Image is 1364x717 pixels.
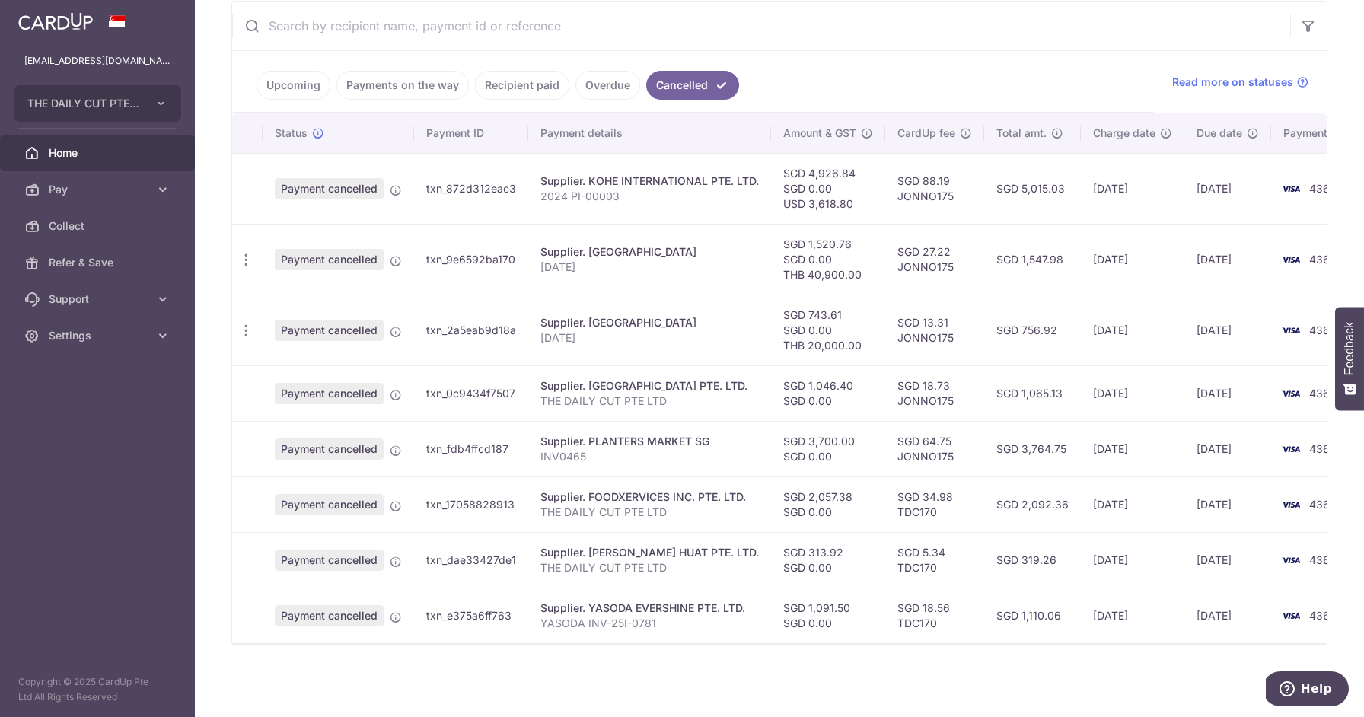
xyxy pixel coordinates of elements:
td: [DATE] [1184,421,1271,476]
img: Bank Card [1276,250,1306,269]
td: SGD 5.34 TDC170 [885,532,984,588]
span: Home [49,145,149,161]
span: Refer & Save [49,255,149,270]
span: 4369 [1309,182,1337,195]
td: SGD 18.73 JONNO175 [885,365,984,421]
td: [DATE] [1081,153,1184,224]
td: txn_e375a6ff763 [414,588,528,643]
span: Payment cancelled [275,605,384,626]
button: THE DAILY CUT PTE. LTD. [14,85,181,122]
span: Pay [49,182,149,197]
td: SGD 1,110.06 [984,588,1081,643]
img: Bank Card [1276,321,1306,339]
td: txn_dae33427de1 [414,532,528,588]
div: Supplier. PLANTERS MARKET SG [540,434,759,449]
span: 4369 [1309,323,1337,336]
td: SGD 1,520.76 SGD 0.00 THB 40,900.00 [771,224,885,295]
a: Read more on statuses [1172,75,1308,90]
span: 4369 [1309,553,1337,566]
td: SGD 64.75 JONNO175 [885,421,984,476]
span: Amount & GST [783,126,856,141]
span: Due date [1197,126,1242,141]
p: 2024 PI-00003 [540,189,759,204]
p: [DATE] [540,260,759,275]
td: SGD 756.92 [984,295,1081,365]
span: Status [275,126,308,141]
img: Bank Card [1276,384,1306,403]
span: Total amt. [996,126,1047,141]
a: Recipient paid [475,71,569,100]
td: SGD 34.98 TDC170 [885,476,984,532]
td: [DATE] [1081,588,1184,643]
div: Supplier. [PERSON_NAME] HUAT PTE. LTD. [540,545,759,560]
td: [DATE] [1184,153,1271,224]
span: Collect [49,218,149,234]
span: Payment cancelled [275,249,384,270]
td: [DATE] [1081,476,1184,532]
td: txn_fdb4ffcd187 [414,421,528,476]
div: Supplier. [GEOGRAPHIC_DATA] [540,244,759,260]
p: THE DAILY CUT PTE LTD [540,505,759,520]
span: CardUp fee [897,126,955,141]
td: [DATE] [1081,532,1184,588]
td: SGD 18.56 TDC170 [885,588,984,643]
p: [EMAIL_ADDRESS][DOMAIN_NAME] [24,53,170,69]
span: 4369 [1309,498,1337,511]
p: INV0465 [540,449,759,464]
a: Overdue [575,71,640,100]
td: SGD 1,065.13 [984,365,1081,421]
span: Payment cancelled [275,494,384,515]
td: [DATE] [1184,532,1271,588]
td: txn_9e6592ba170 [414,224,528,295]
span: Payment cancelled [275,178,384,199]
td: SGD 5,015.03 [984,153,1081,224]
td: SGD 2,057.38 SGD 0.00 [771,476,885,532]
img: Bank Card [1276,607,1306,625]
img: Bank Card [1276,440,1306,458]
div: Supplier. [GEOGRAPHIC_DATA] [540,315,759,330]
span: Payment cancelled [275,550,384,571]
div: Supplier. [GEOGRAPHIC_DATA] PTE. LTD. [540,378,759,394]
span: Settings [49,328,149,343]
span: Support [49,292,149,307]
button: Feedback - Show survey [1335,307,1364,410]
a: Payments on the way [336,71,469,100]
img: Bank Card [1276,496,1306,514]
span: Payment cancelled [275,383,384,404]
td: SGD 2,092.36 [984,476,1081,532]
span: 4369 [1309,387,1337,400]
input: Search by recipient name, payment id or reference [232,2,1290,50]
p: [DATE] [540,330,759,346]
span: Read more on statuses [1172,75,1293,90]
td: [DATE] [1184,476,1271,532]
td: SGD 88.19 JONNO175 [885,153,984,224]
td: SGD 319.26 [984,532,1081,588]
span: 4369 [1309,253,1337,266]
th: Payment ID [414,113,528,153]
iframe: Opens a widget where you can find more information [1266,671,1349,709]
img: Bank Card [1276,180,1306,198]
span: Payment cancelled [275,320,384,341]
td: txn_2a5eab9d18a [414,295,528,365]
td: [DATE] [1081,365,1184,421]
a: Cancelled [646,71,739,100]
td: [DATE] [1184,588,1271,643]
img: CardUp [18,12,93,30]
p: YASODA INV-25I-0781 [540,616,759,631]
img: Bank Card [1276,551,1306,569]
span: 4369 [1309,609,1337,622]
p: THE DAILY CUT PTE LTD [540,394,759,409]
td: SGD 1,091.50 SGD 0.00 [771,588,885,643]
td: [DATE] [1184,365,1271,421]
td: [DATE] [1081,224,1184,295]
div: Supplier. YASODA EVERSHINE PTE. LTD. [540,601,759,616]
span: 4369 [1309,442,1337,455]
div: Supplier. KOHE INTERNATIONAL PTE. LTD. [540,174,759,189]
td: SGD 3,700.00 SGD 0.00 [771,421,885,476]
td: SGD 4,926.84 SGD 0.00 USD 3,618.80 [771,153,885,224]
div: Supplier. FOODXERVICES INC. PTE. LTD. [540,489,759,505]
td: [DATE] [1081,421,1184,476]
a: Upcoming [257,71,330,100]
td: SGD 1,547.98 [984,224,1081,295]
